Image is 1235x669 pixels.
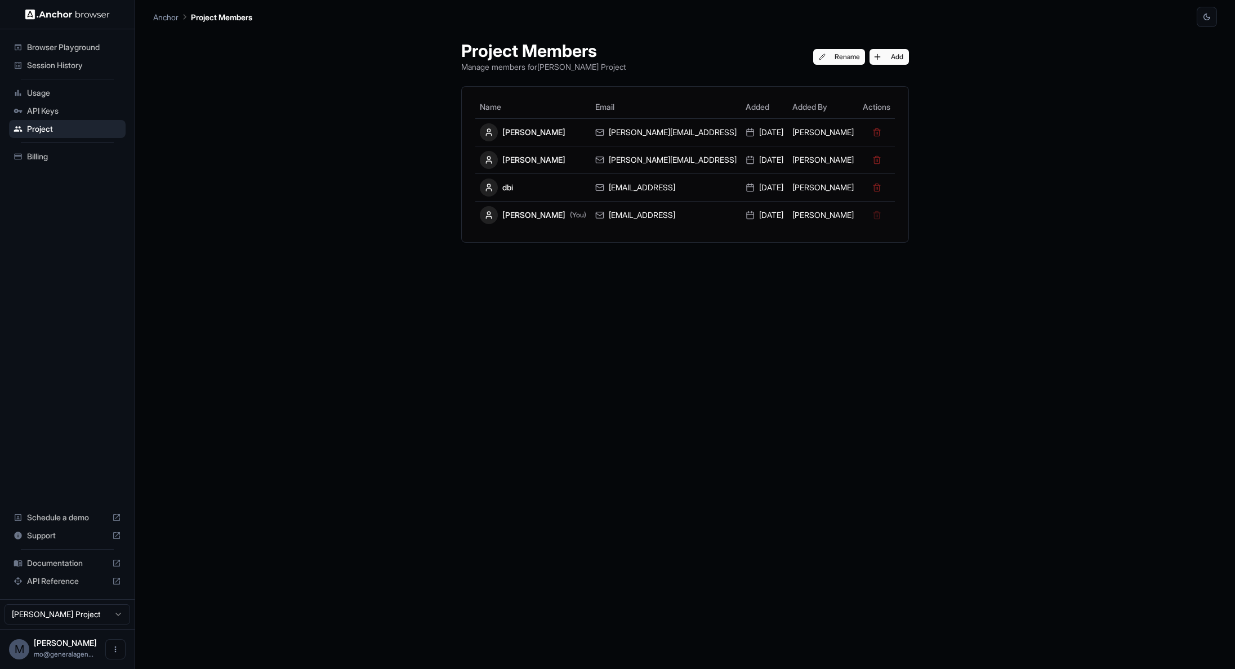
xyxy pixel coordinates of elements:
[480,206,586,224] div: [PERSON_NAME]
[461,41,626,61] h1: Project Members
[25,9,110,20] img: Anchor Logo
[746,209,783,221] div: [DATE]
[27,576,108,587] span: API Reference
[153,11,179,23] p: Anchor
[746,127,783,138] div: [DATE]
[788,173,858,201] td: [PERSON_NAME]
[27,87,121,99] span: Usage
[788,118,858,146] td: [PERSON_NAME]
[591,96,741,118] th: Email
[153,11,252,23] nav: breadcrumb
[480,151,586,169] div: [PERSON_NAME]
[27,123,121,135] span: Project
[9,102,126,120] div: API Keys
[9,509,126,527] div: Schedule a demo
[858,96,895,118] th: Actions
[9,554,126,572] div: Documentation
[595,154,737,166] div: [PERSON_NAME][EMAIL_ADDRESS]
[480,123,586,141] div: [PERSON_NAME]
[595,182,737,193] div: [EMAIL_ADDRESS]
[870,49,909,65] button: Add
[788,146,858,173] td: [PERSON_NAME]
[788,201,858,229] td: [PERSON_NAME]
[741,96,788,118] th: Added
[9,148,126,166] div: Billing
[27,151,121,162] span: Billing
[480,179,586,197] div: dbi
[27,60,121,71] span: Session History
[813,49,866,65] button: Rename
[27,512,108,523] span: Schedule a demo
[9,56,126,74] div: Session History
[9,639,29,659] div: M
[34,638,97,648] span: Mohammed Nasir
[27,557,108,569] span: Documentation
[461,61,626,73] p: Manage members for [PERSON_NAME] Project
[105,639,126,659] button: Open menu
[191,11,252,23] p: Project Members
[788,96,858,118] th: Added By
[9,120,126,138] div: Project
[27,105,121,117] span: API Keys
[34,650,93,658] span: mo@generalagency.ai
[9,84,126,102] div: Usage
[595,209,737,221] div: [EMAIL_ADDRESS]
[746,182,783,193] div: [DATE]
[746,154,783,166] div: [DATE]
[27,42,121,53] span: Browser Playground
[9,572,126,590] div: API Reference
[9,527,126,545] div: Support
[595,127,737,138] div: [PERSON_NAME][EMAIL_ADDRESS]
[9,38,126,56] div: Browser Playground
[27,530,108,541] span: Support
[570,211,586,220] span: (You)
[475,96,591,118] th: Name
